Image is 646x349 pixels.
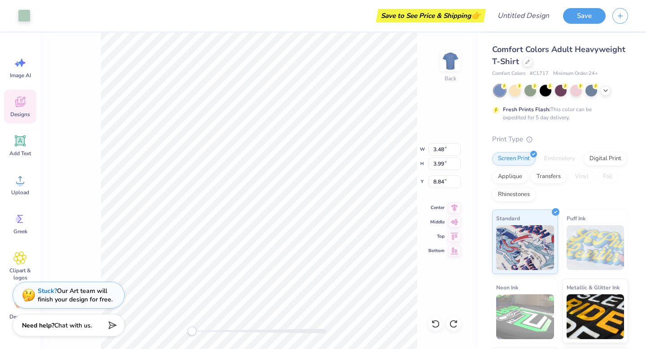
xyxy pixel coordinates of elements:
[567,214,585,223] span: Puff Ink
[538,152,581,166] div: Embroidery
[445,74,456,83] div: Back
[567,283,620,292] span: Metallic & Glitter Ink
[492,134,628,144] div: Print Type
[38,287,113,304] div: Our Art team will finish your design for free.
[496,225,554,270] img: Standard
[496,283,518,292] span: Neon Ink
[10,111,30,118] span: Designs
[188,327,196,336] div: Accessibility label
[584,152,627,166] div: Digital Print
[22,321,54,330] strong: Need help?
[492,70,525,78] span: Comfort Colors
[530,70,549,78] span: # C1717
[492,188,536,201] div: Rhinestones
[54,321,92,330] span: Chat with us.
[378,9,484,22] div: Save to See Price & Shipping
[567,225,624,270] img: Puff Ink
[428,218,445,226] span: Middle
[428,233,445,240] span: Top
[503,106,550,113] strong: Fresh Prints Flash:
[569,170,594,183] div: Vinyl
[503,105,613,122] div: This color can be expedited for 5 day delivery.
[492,170,528,183] div: Applique
[428,247,445,254] span: Bottom
[531,170,567,183] div: Transfers
[10,72,31,79] span: Image AI
[441,52,459,70] img: Back
[567,294,624,339] img: Metallic & Glitter Ink
[597,170,618,183] div: Foil
[496,294,554,339] img: Neon Ink
[11,189,29,196] span: Upload
[553,70,598,78] span: Minimum Order: 24 +
[490,7,556,25] input: Untitled Design
[38,287,57,295] strong: Stuck?
[496,214,520,223] span: Standard
[9,150,31,157] span: Add Text
[13,228,27,235] span: Greek
[471,10,481,21] span: 👉
[563,8,606,24] button: Save
[492,44,625,67] span: Comfort Colors Adult Heavyweight T-Shirt
[9,313,31,320] span: Decorate
[5,267,35,281] span: Clipart & logos
[492,152,536,166] div: Screen Print
[428,204,445,211] span: Center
